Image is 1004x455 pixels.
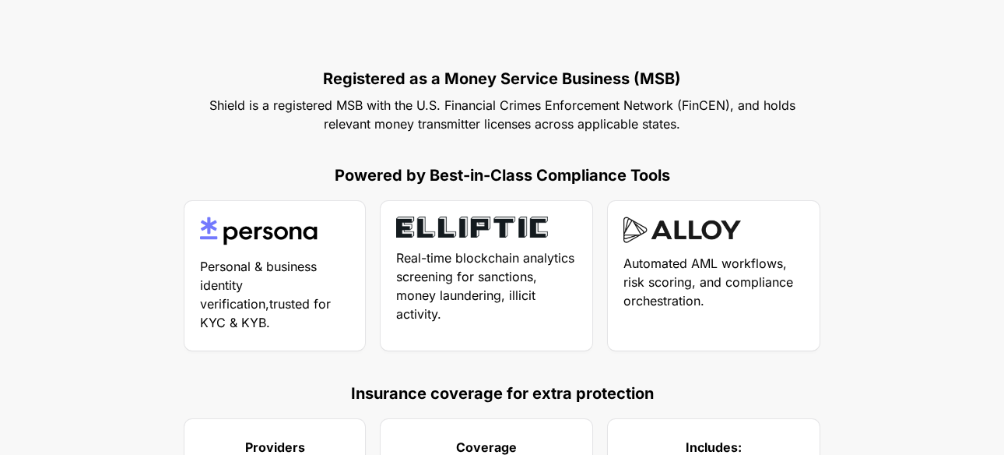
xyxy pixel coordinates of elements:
span: Real-time blockchain analytics screening for sanctions, money laundering, illicit activity. [396,250,578,322]
strong: Includes: [686,439,742,455]
span: Personal & business identity verification,trusted for KYC & KYB. [200,259,335,330]
strong: Registered as a Money Service Business (MSB) [323,69,681,88]
span: Automated AML workflows, risk scoring, and compliance orchestration. [623,256,797,309]
strong: Insurance coverage for extra protection [351,384,654,403]
span: Shield is a registered MSB with the U.S. Financial Crimes Enforcement Network (FinCEN), and holds... [209,97,799,132]
strong: Coverage [456,439,517,455]
strong: roviders [253,439,305,455]
a: P [245,439,253,455]
strong: Powered by Best-in-Class Compliance Tools [335,166,670,185]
